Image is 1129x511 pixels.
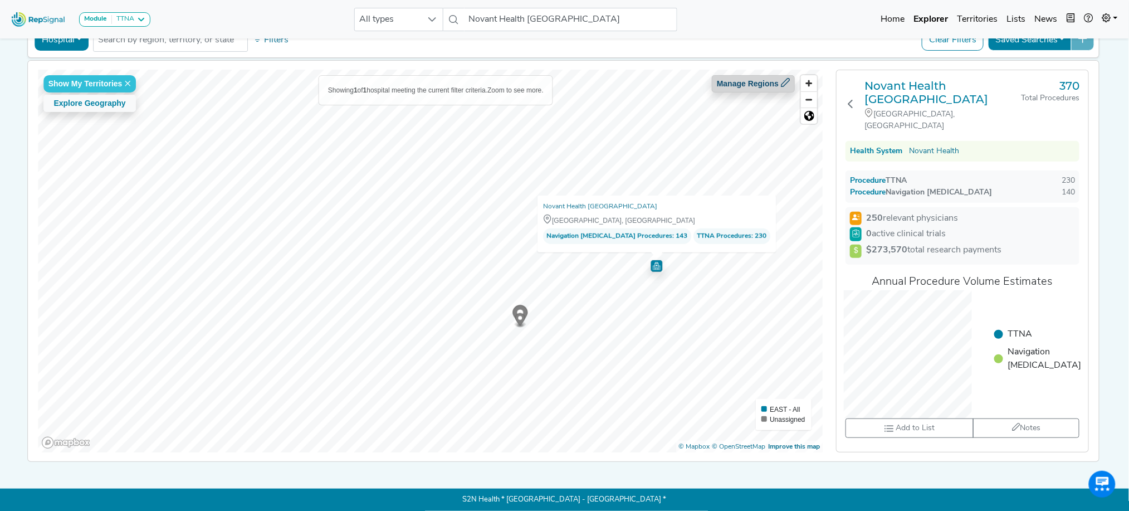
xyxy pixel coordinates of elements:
[112,15,134,24] div: TTNA
[543,201,657,212] a: Novant Health [GEOGRAPHIC_DATA]
[712,444,765,450] a: OpenStreetMap
[866,214,883,223] strong: 250
[43,75,136,93] button: Show My Territories
[1062,175,1075,187] div: 230
[679,444,710,450] a: Mapbox
[697,231,751,242] span: TTNA Procedures
[994,345,1081,372] li: Navigation [MEDICAL_DATA]
[850,187,992,198] div: Navigation [MEDICAL_DATA]
[79,12,150,27] button: ModuleTTNA
[98,33,243,47] input: Search by region, territory, or state
[770,406,800,413] span: EAST - All
[546,231,672,242] span: Navigation [MEDICAL_DATA] Procedures
[909,145,959,157] a: Novant Health
[896,422,935,434] span: Add to List
[1021,79,1079,93] h3: 370
[354,86,358,94] b: 1
[866,227,946,241] span: active clinical trials
[801,75,817,91] button: Zoom in
[861,177,886,185] span: Procedure
[204,489,926,511] p: S2N Health * [GEOGRAPHIC_DATA] - [GEOGRAPHIC_DATA] *
[84,16,107,22] strong: Module
[465,8,677,31] input: Search a physician or facility
[693,228,770,244] span: : 230
[1020,424,1040,432] span: Notes
[866,230,872,239] strong: 0
[866,246,907,255] strong: $273,570
[845,418,974,438] button: Add to List
[487,86,544,94] span: Zoom to see more.
[543,228,691,244] span: : 143
[953,8,1003,31] a: Territories
[801,108,817,124] span: Reset zoom
[512,305,527,328] div: Map marker
[1062,8,1080,31] button: Intel Book
[850,175,907,187] div: TTNA
[861,188,886,197] span: Procedure
[866,246,1001,255] span: total research payments
[988,30,1072,51] button: Saved Searches
[1062,187,1075,198] div: 140
[43,95,136,112] button: Explore Geography
[994,328,1081,341] li: TTNA
[864,108,1021,132] div: [GEOGRAPHIC_DATA], [GEOGRAPHIC_DATA]
[1021,93,1079,104] div: Total Procedures
[910,8,953,31] a: Explorer
[801,92,817,108] span: Zoom out
[801,108,817,124] button: Reset bearing to north
[864,79,1021,106] a: Novant Health [GEOGRAPHIC_DATA]
[712,75,795,93] button: Manage Regions
[1030,8,1062,31] a: News
[768,444,820,450] a: Map feedback
[35,30,89,51] button: Hospital
[801,91,817,108] button: Zoom out
[770,416,805,424] span: Unassigned
[515,313,525,328] div: Map marker
[41,436,90,449] a: Mapbox logo
[973,418,1079,438] button: Notes
[850,145,902,157] div: Health System
[877,8,910,31] a: Home
[328,86,487,94] span: Showing of hospital meeting the current filter criteria.
[1003,8,1030,31] a: Lists
[38,70,832,461] canvas: Map
[250,31,291,50] button: Filters
[922,30,984,51] button: Clear Filters
[845,274,1079,290] div: Annual Procedure Volume Estimates
[355,8,422,31] span: All types
[363,86,367,94] b: 1
[543,215,770,226] div: [GEOGRAPHIC_DATA], [GEOGRAPHIC_DATA]
[650,259,663,272] div: Map marker
[845,418,1079,438] div: toolbar
[866,212,958,225] span: relevant physicians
